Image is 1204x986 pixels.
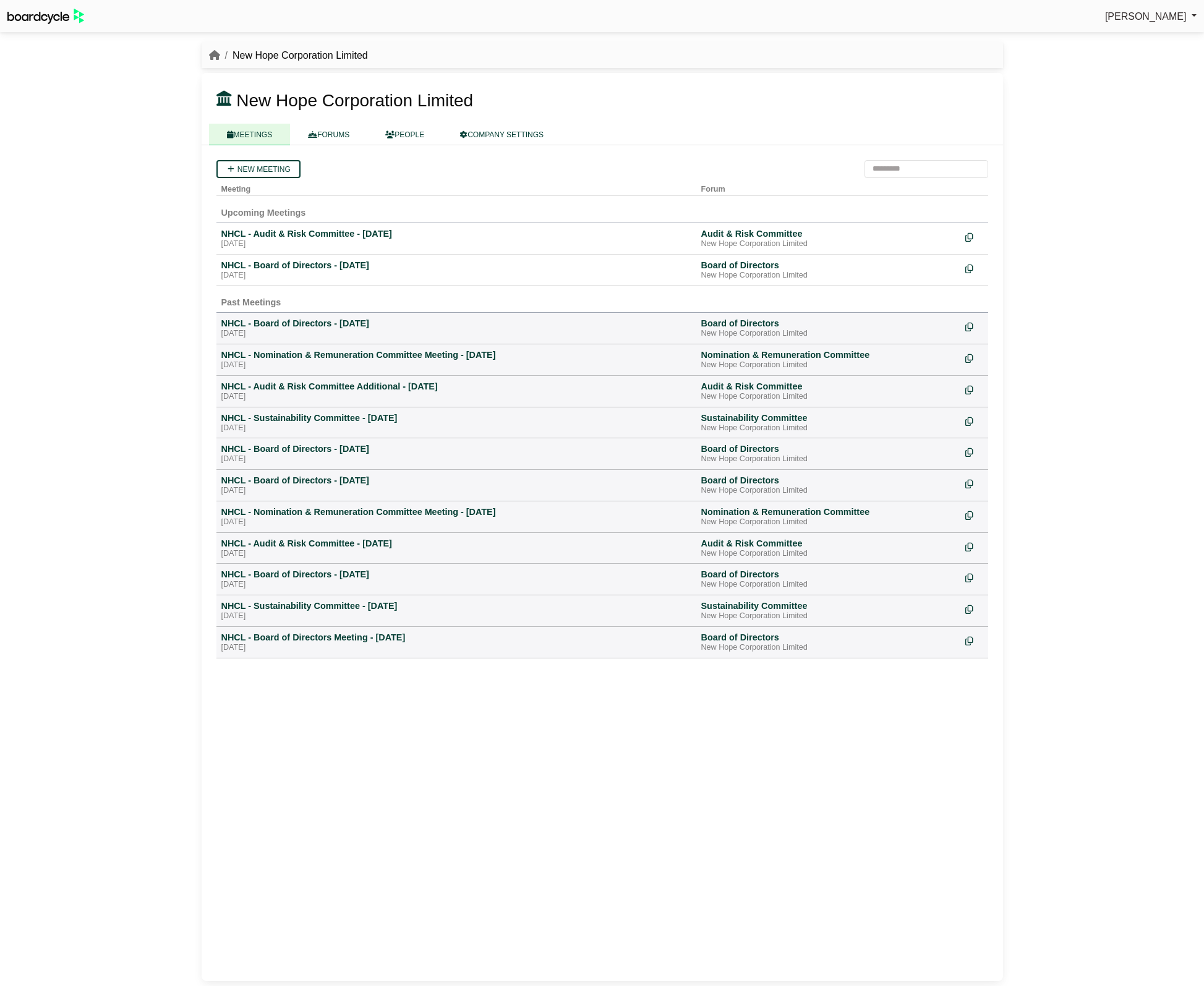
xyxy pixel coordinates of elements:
div: New Hope Corporation Limited [701,611,955,621]
nav: breadcrumb [209,48,368,64]
div: Board of Directors [701,260,955,271]
a: NHCL - Audit & Risk Committee - [DATE] [DATE] [221,228,691,249]
th: Forum [696,178,960,196]
a: Board of Directors New Hope Corporation Limited [701,318,955,339]
div: [DATE] [221,486,691,496]
div: Board of Directors [701,318,955,329]
div: New Hope Corporation Limited [701,360,955,370]
div: Board of Directors [701,632,955,643]
div: Make a copy [965,506,983,523]
div: [DATE] [221,423,691,433]
div: New Hope Corporation Limited [701,549,955,559]
span: Past Meetings [221,297,281,307]
div: Make a copy [965,538,983,555]
div: Make a copy [965,260,983,276]
div: NHCL - Audit & Risk Committee - [DATE] [221,228,691,239]
span: Upcoming Meetings [221,208,306,218]
div: New Hope Corporation Limited [701,643,955,653]
div: [DATE] [221,239,691,249]
a: Nomination & Remuneration Committee New Hope Corporation Limited [701,506,955,527]
div: [DATE] [221,360,691,370]
a: Audit & Risk Committee New Hope Corporation Limited [701,381,955,402]
a: Sustainability Committee New Hope Corporation Limited [701,600,955,621]
div: [DATE] [221,549,691,559]
div: Sustainability Committee [701,412,955,423]
div: Make a copy [965,318,983,334]
a: NHCL - Board of Directors - [DATE] [DATE] [221,260,691,281]
a: Sustainability Committee New Hope Corporation Limited [701,412,955,433]
div: New Hope Corporation Limited [701,423,955,433]
div: New Hope Corporation Limited [701,486,955,496]
a: NHCL - Board of Directors - [DATE] [DATE] [221,318,691,339]
a: NHCL - Board of Directors - [DATE] [DATE] [221,475,691,496]
div: Make a copy [965,412,983,429]
div: [DATE] [221,329,691,339]
a: Board of Directors New Hope Corporation Limited [701,260,955,281]
div: Make a copy [965,443,983,460]
div: Board of Directors [701,443,955,454]
a: NHCL - Audit & Risk Committee Additional - [DATE] [DATE] [221,381,691,402]
div: NHCL - Sustainability Committee - [DATE] [221,600,691,611]
a: PEOPLE [367,124,442,145]
div: NHCL - Board of Directors - [DATE] [221,475,691,486]
a: Board of Directors New Hope Corporation Limited [701,569,955,590]
div: Make a copy [965,569,983,585]
div: [DATE] [221,643,691,653]
div: [DATE] [221,517,691,527]
div: NHCL - Board of Directors Meeting - [DATE] [221,632,691,643]
div: NHCL - Board of Directors - [DATE] [221,443,691,454]
div: NHCL - Audit & Risk Committee Additional - [DATE] [221,381,691,392]
img: BoardcycleBlackGreen-aaafeed430059cb809a45853b8cf6d952af9d84e6e89e1f1685b34bfd5cb7d64.svg [7,9,84,24]
div: [DATE] [221,580,691,590]
th: Meeting [216,178,696,196]
div: Make a copy [965,632,983,648]
a: New meeting [216,160,301,178]
a: NHCL - Audit & Risk Committee - [DATE] [DATE] [221,538,691,559]
a: Audit & Risk Committee New Hope Corporation Limited [701,538,955,559]
div: Audit & Risk Committee [701,228,955,239]
span: New Hope Corporation Limited [236,91,473,110]
div: Board of Directors [701,475,955,486]
div: New Hope Corporation Limited [701,580,955,590]
div: Make a copy [965,228,983,245]
a: Board of Directors New Hope Corporation Limited [701,443,955,464]
a: MEETINGS [209,124,291,145]
div: [DATE] [221,392,691,402]
div: NHCL - Audit & Risk Committee - [DATE] [221,538,691,549]
a: NHCL - Nomination & Remuneration Committee Meeting - [DATE] [DATE] [221,506,691,527]
div: [DATE] [221,611,691,621]
div: [DATE] [221,454,691,464]
div: New Hope Corporation Limited [701,329,955,339]
a: [PERSON_NAME] [1105,9,1197,25]
div: Board of Directors [701,569,955,580]
a: NHCL - Board of Directors - [DATE] [DATE] [221,569,691,590]
a: Audit & Risk Committee New Hope Corporation Limited [701,228,955,249]
a: NHCL - Sustainability Committee - [DATE] [DATE] [221,412,691,433]
a: NHCL - Nomination & Remuneration Committee Meeting - [DATE] [DATE] [221,349,691,370]
div: Audit & Risk Committee [701,381,955,392]
div: NHCL - Nomination & Remuneration Committee Meeting - [DATE] [221,506,691,517]
div: NHCL - Board of Directors - [DATE] [221,569,691,580]
div: Nomination & Remuneration Committee [701,349,955,360]
div: Audit & Risk Committee [701,538,955,549]
div: Make a copy [965,349,983,366]
a: NHCL - Sustainability Committee - [DATE] [DATE] [221,600,691,621]
div: Make a copy [965,600,983,617]
span: [PERSON_NAME] [1105,11,1187,22]
div: Make a copy [965,381,983,397]
div: NHCL - Nomination & Remuneration Committee Meeting - [DATE] [221,349,691,360]
div: New Hope Corporation Limited [701,392,955,402]
a: Nomination & Remuneration Committee New Hope Corporation Limited [701,349,955,370]
a: NHCL - Board of Directors Meeting - [DATE] [DATE] [221,632,691,653]
div: NHCL - Board of Directors - [DATE] [221,318,691,329]
div: New Hope Corporation Limited [701,454,955,464]
a: FORUMS [290,124,367,145]
a: Board of Directors New Hope Corporation Limited [701,632,955,653]
div: Make a copy [965,475,983,491]
div: Sustainability Committee [701,600,955,611]
div: NHCL - Sustainability Committee - [DATE] [221,412,691,423]
div: NHCL - Board of Directors - [DATE] [221,260,691,271]
div: Nomination & Remuneration Committee [701,506,955,517]
a: NHCL - Board of Directors - [DATE] [DATE] [221,443,691,464]
a: Board of Directors New Hope Corporation Limited [701,475,955,496]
